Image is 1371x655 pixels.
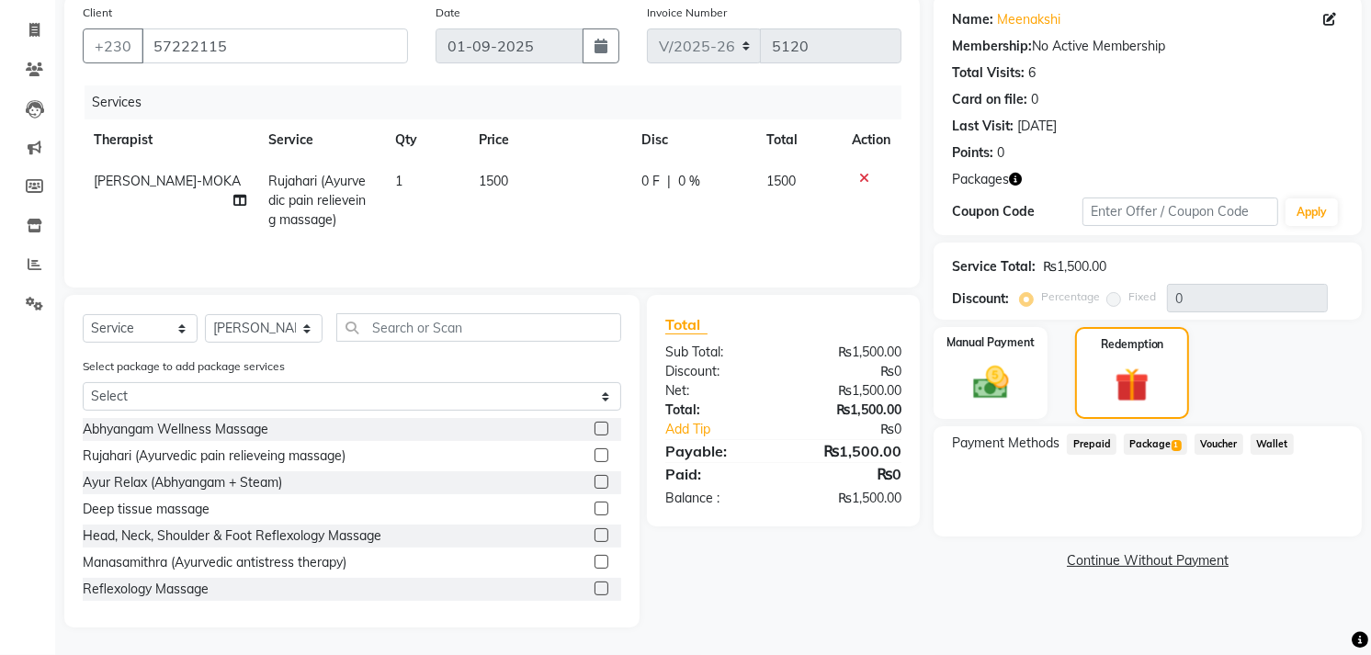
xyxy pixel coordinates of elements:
label: Date [436,5,460,21]
div: 0 [1031,90,1038,109]
label: Invoice Number [647,5,727,21]
span: 0 % [678,172,700,191]
div: Paid: [652,463,784,485]
div: ₨1,500.00 [784,440,916,462]
th: Disc [630,119,755,161]
div: Coupon Code [952,202,1082,221]
span: Wallet [1251,434,1294,455]
div: Card on file: [952,90,1027,109]
div: Reflexology Massage [83,580,209,599]
div: Deep tissue massage [83,500,210,519]
span: 1 [1172,440,1182,451]
span: Payment Methods [952,434,1059,453]
div: Abhyangam Wellness Massage [83,420,268,439]
span: 1 [395,173,402,189]
div: Name: [952,10,993,29]
div: Discount: [952,289,1009,309]
div: Membership: [952,37,1032,56]
a: Add Tip [652,420,806,439]
div: 0 [997,143,1004,163]
div: 6 [1028,63,1036,83]
span: 1500 [479,173,508,189]
th: Total [755,119,841,161]
label: Manual Payment [946,334,1035,351]
div: ₨1,500.00 [784,401,916,420]
label: Client [83,5,112,21]
a: Meenakshi [997,10,1060,29]
label: Redemption [1101,336,1164,353]
div: ₨0 [806,420,916,439]
div: Discount: [652,362,784,381]
span: 0 F [641,172,660,191]
div: Payable: [652,440,784,462]
th: Service [258,119,384,161]
div: Total: [652,401,784,420]
input: Search by Name/Mobile/Email/Code [142,28,408,63]
th: Qty [384,119,469,161]
span: Prepaid [1067,434,1116,455]
div: Head, Neck, Shoulder & Foot Reflexology Massage [83,526,381,546]
span: Packages [952,170,1009,189]
span: Rujahari (Ayurvedic pain relieveing massage) [269,173,367,228]
span: | [667,172,671,191]
div: Last Visit: [952,117,1014,136]
input: Search or Scan [336,313,621,342]
th: Action [841,119,901,161]
div: [DATE] [1017,117,1057,136]
div: Ayur Relax (Abhyangam + Steam) [83,473,282,492]
div: ₨1,500.00 [784,343,916,362]
div: ₨1,500.00 [1043,257,1106,277]
th: Price [468,119,630,161]
label: Percentage [1041,288,1100,305]
div: Total Visits: [952,63,1025,83]
img: _cash.svg [962,362,1020,403]
div: Services [85,85,915,119]
span: Package [1124,434,1187,455]
label: Fixed [1128,288,1156,305]
div: Manasamithra (Ayurvedic antistress therapy) [83,553,346,572]
button: Apply [1286,198,1338,226]
span: Total [665,315,708,334]
span: [PERSON_NAME]-MOKA [94,173,241,189]
div: ₨0 [784,463,916,485]
div: ₨0 [784,362,916,381]
div: Sub Total: [652,343,784,362]
th: Therapist [83,119,258,161]
div: ₨1,500.00 [784,381,916,401]
div: Points: [952,143,993,163]
span: Voucher [1195,434,1243,455]
div: Rujahari (Ayurvedic pain relieveing massage) [83,446,346,466]
div: No Active Membership [952,37,1343,56]
div: Balance : [652,489,784,508]
div: Net: [652,381,784,401]
div: ₨1,500.00 [784,489,916,508]
a: Continue Without Payment [937,551,1358,570]
label: Select package to add package services [83,358,285,375]
input: Enter Offer / Coupon Code [1082,198,1278,226]
button: +230 [83,28,143,63]
img: _gift.svg [1105,364,1160,406]
div: Service Total: [952,257,1036,277]
span: 1500 [766,173,796,189]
